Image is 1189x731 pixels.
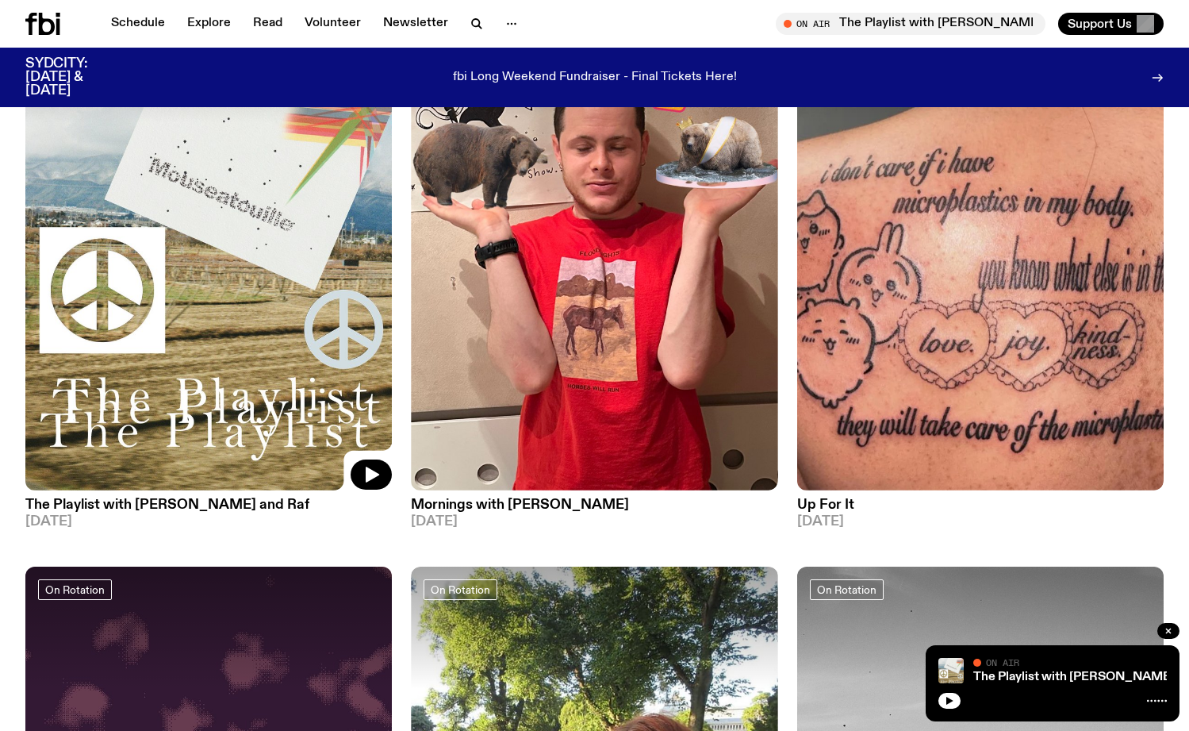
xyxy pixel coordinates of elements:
[810,579,884,600] a: On Rotation
[25,515,392,529] span: [DATE]
[1068,17,1132,31] span: Support Us
[411,491,777,529] a: Mornings with [PERSON_NAME][DATE]
[453,71,737,85] p: fbi Long Weekend Fundraiser - Final Tickets Here!
[102,13,175,35] a: Schedule
[374,13,458,35] a: Newsletter
[25,491,392,529] a: The Playlist with [PERSON_NAME] and Raf[DATE]
[295,13,370,35] a: Volunteer
[244,13,292,35] a: Read
[411,515,777,529] span: [DATE]
[411,498,777,512] h3: Mornings with [PERSON_NAME]
[25,498,392,512] h3: The Playlist with [PERSON_NAME] and Raf
[38,579,112,600] a: On Rotation
[986,657,1019,668] span: On Air
[776,13,1045,35] button: On AirThe Playlist with [PERSON_NAME] and Raf
[817,583,876,595] span: On Rotation
[424,579,497,600] a: On Rotation
[45,583,105,595] span: On Rotation
[797,491,1164,529] a: Up For It[DATE]
[1058,13,1164,35] button: Support Us
[797,498,1164,512] h3: Up For It
[431,583,490,595] span: On Rotation
[178,13,240,35] a: Explore
[25,57,127,98] h3: SYDCITY: [DATE] & [DATE]
[797,515,1164,529] span: [DATE]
